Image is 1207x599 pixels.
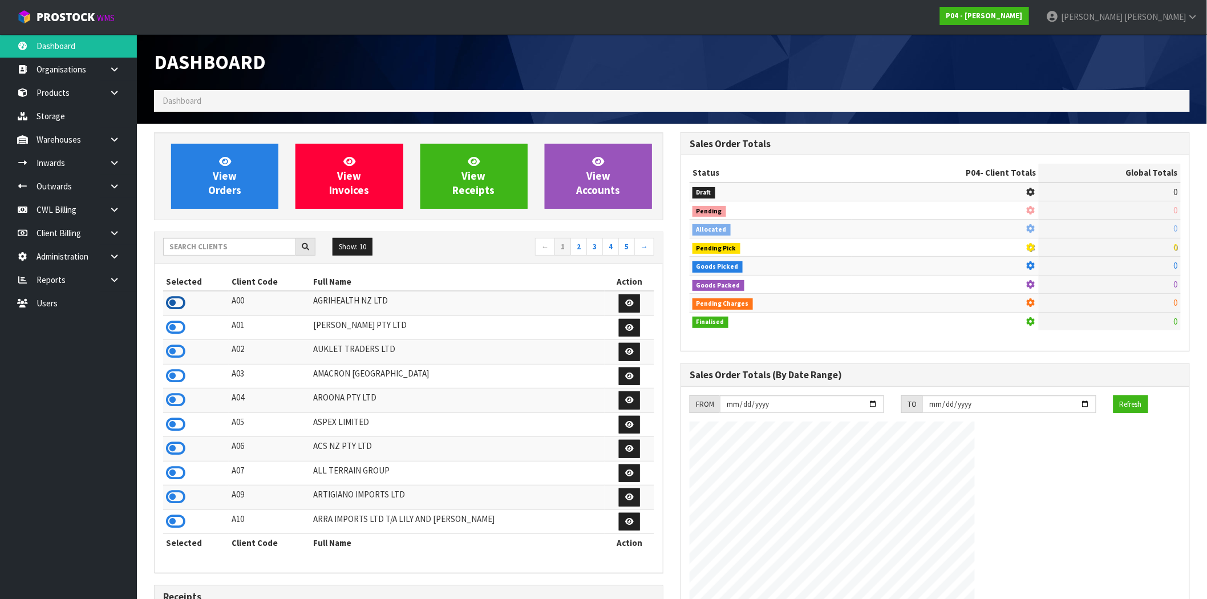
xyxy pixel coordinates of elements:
a: P04 - [PERSON_NAME] [940,7,1029,25]
td: AROONA PTY LTD [310,388,605,413]
span: ProStock [37,10,95,25]
a: 4 [602,238,619,256]
small: WMS [97,13,115,23]
span: Goods Packed [692,280,744,292]
th: Global Totals [1039,164,1181,182]
td: A01 [229,315,310,340]
button: Refresh [1113,395,1148,414]
td: A04 [229,388,310,413]
span: 0 [1174,297,1178,308]
input: Search clients [163,238,296,256]
td: A07 [229,461,310,485]
td: ALL TERRAIN GROUP [310,461,605,485]
th: Selected [163,534,229,552]
th: Full Name [310,273,605,291]
a: ViewAccounts [545,144,652,209]
span: 0 [1174,187,1178,197]
span: View Invoices [329,155,369,197]
span: 0 [1174,223,1178,234]
a: → [634,238,654,256]
td: ACS NZ PTY LTD [310,437,605,462]
a: ViewInvoices [295,144,403,209]
a: 2 [570,238,587,256]
div: TO [901,395,922,414]
span: 0 [1174,316,1178,327]
a: 3 [586,238,603,256]
a: 5 [618,238,635,256]
td: A09 [229,485,310,510]
span: Pending [692,206,726,217]
td: A00 [229,291,310,315]
strong: P04 - [PERSON_NAME] [946,11,1023,21]
span: Pending Pick [692,243,740,254]
img: cube-alt.png [17,10,31,24]
td: [PERSON_NAME] PTY LTD [310,315,605,340]
span: [PERSON_NAME] [1061,11,1123,22]
td: AMACRON [GEOGRAPHIC_DATA] [310,364,605,388]
td: ASPEX LIMITED [310,412,605,437]
h3: Sales Order Totals [690,139,1181,149]
th: Status [690,164,852,182]
nav: Page navigation [417,238,654,258]
th: - Client Totals [852,164,1039,182]
span: 0 [1174,260,1178,271]
span: Draft [692,187,715,199]
span: P04 [966,167,980,178]
td: A10 [229,509,310,534]
button: Show: 10 [333,238,372,256]
td: ARRA IMPORTS LTD T/A LILY AND [PERSON_NAME] [310,509,605,534]
td: A03 [229,364,310,388]
td: AGRIHEALTH NZ LTD [310,291,605,315]
td: A06 [229,437,310,462]
td: A02 [229,340,310,365]
a: ← [535,238,555,256]
span: Finalised [692,317,728,328]
th: Client Code [229,534,310,552]
a: 1 [554,238,571,256]
span: View Accounts [576,155,620,197]
span: 0 [1174,242,1178,253]
h3: Sales Order Totals (By Date Range) [690,370,1181,381]
th: Selected [163,273,229,291]
span: View Orders [208,155,241,197]
span: Dashboard [154,50,266,74]
th: Full Name [310,534,605,552]
div: FROM [690,395,720,414]
span: Allocated [692,224,731,236]
td: A05 [229,412,310,437]
span: Dashboard [163,95,201,106]
span: 0 [1174,279,1178,290]
span: Goods Picked [692,261,743,273]
span: [PERSON_NAME] [1124,11,1186,22]
span: Pending Charges [692,298,753,310]
th: Action [605,273,654,291]
a: ViewReceipts [420,144,528,209]
span: 0 [1174,205,1178,216]
td: ARTIGIANO IMPORTS LTD [310,485,605,510]
span: View Receipts [453,155,495,197]
th: Client Code [229,273,310,291]
th: Action [605,534,654,552]
a: ViewOrders [171,144,278,209]
td: AUKLET TRADERS LTD [310,340,605,365]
